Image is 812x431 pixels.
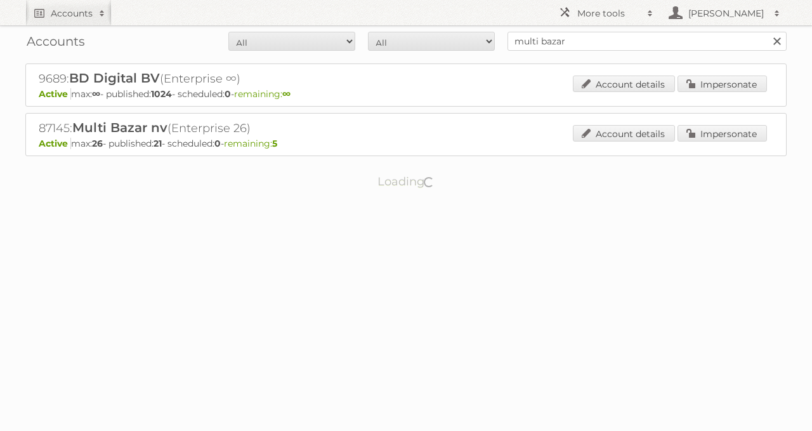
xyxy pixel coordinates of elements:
strong: ∞ [282,88,291,100]
p: Loading [337,169,475,194]
span: Active [39,88,71,100]
span: Multi Bazar nv [72,120,167,135]
strong: 1024 [151,88,172,100]
a: Account details [573,76,675,92]
p: max: - published: - scheduled: - [39,88,773,100]
strong: 26 [92,138,103,149]
h2: 9689: (Enterprise ∞) [39,70,483,87]
strong: 5 [272,138,277,149]
p: max: - published: - scheduled: - [39,138,773,149]
a: Impersonate [678,76,767,92]
h2: More tools [577,7,641,20]
a: Account details [573,125,675,142]
span: remaining: [234,88,291,100]
span: Active [39,138,71,149]
h2: Accounts [51,7,93,20]
strong: 21 [154,138,162,149]
span: BD Digital BV [69,70,160,86]
strong: 0 [225,88,231,100]
h2: 87145: (Enterprise 26) [39,120,483,136]
span: remaining: [224,138,277,149]
strong: 0 [214,138,221,149]
h2: [PERSON_NAME] [685,7,768,20]
strong: ∞ [92,88,100,100]
a: Impersonate [678,125,767,142]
